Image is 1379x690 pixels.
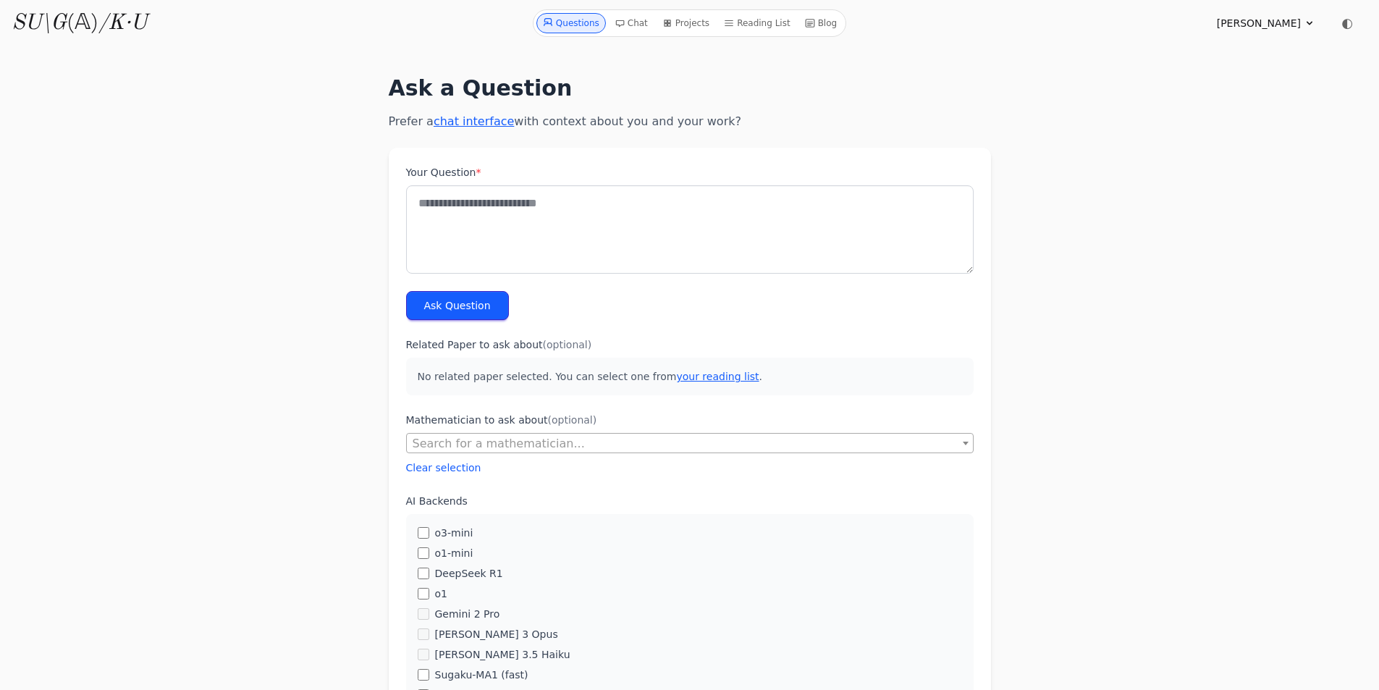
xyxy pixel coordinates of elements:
[435,546,473,560] label: o1-mini
[389,113,991,130] p: Prefer a with context about you and your work?
[718,13,796,33] a: Reading List
[406,494,974,508] label: AI Backends
[676,371,759,382] a: your reading list
[1217,16,1301,30] span: [PERSON_NAME]
[435,647,570,662] label: [PERSON_NAME] 3.5 Haiku
[406,337,974,352] label: Related Paper to ask about
[657,13,715,33] a: Projects
[435,668,528,682] label: Sugaku-MA1 (fast)
[435,586,447,601] label: o1
[406,358,974,395] p: No related paper selected. You can select one from .
[434,114,514,128] a: chat interface
[389,75,991,101] h1: Ask a Question
[406,291,509,320] button: Ask Question
[543,339,592,350] span: (optional)
[435,607,500,621] label: Gemini 2 Pro
[12,10,147,36] a: SU\G(𝔸)/K·U
[1217,16,1315,30] summary: [PERSON_NAME]
[1341,17,1353,30] span: ◐
[1333,9,1362,38] button: ◐
[435,566,503,581] label: DeepSeek R1
[407,434,973,454] span: Search for a mathematician...
[406,165,974,180] label: Your Question
[548,414,597,426] span: (optional)
[406,460,481,475] button: Clear selection
[435,627,558,641] label: [PERSON_NAME] 3 Opus
[413,437,585,450] span: Search for a mathematician...
[12,12,67,34] i: SU\G
[435,526,473,540] label: o3-mini
[536,13,606,33] a: Questions
[799,13,843,33] a: Blog
[406,433,974,453] span: Search for a mathematician...
[609,13,654,33] a: Chat
[406,413,974,427] label: Mathematician to ask about
[98,12,147,34] i: /K·U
